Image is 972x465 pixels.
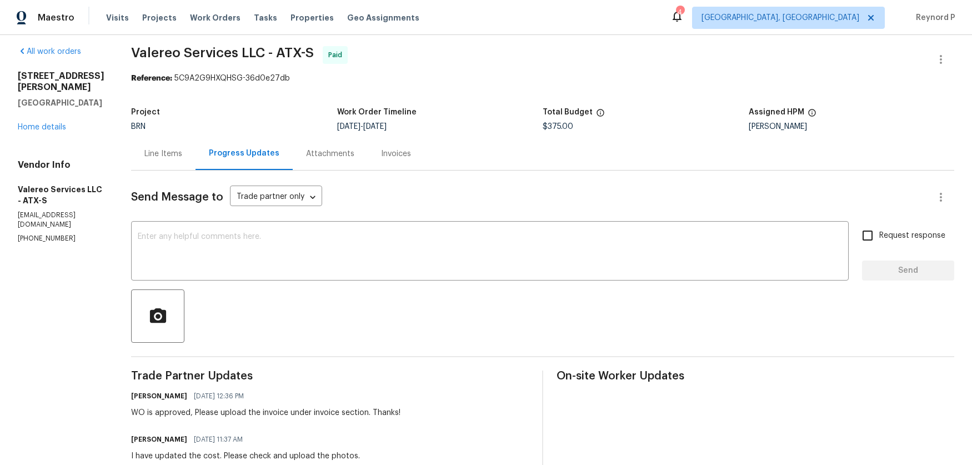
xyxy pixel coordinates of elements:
h6: [PERSON_NAME] [131,391,187,402]
div: Invoices [381,148,411,159]
span: - [337,123,387,131]
div: WO is approved, Please upload the invoice under invoice section. Thanks! [131,407,400,418]
span: Geo Assignments [347,12,419,23]
div: Trade partner only [230,188,322,207]
div: [PERSON_NAME] [749,123,955,131]
span: Send Message to [131,192,223,203]
div: 5C9A2G9HXQHSG-36d0e27db [131,73,954,84]
a: All work orders [18,48,81,56]
div: I have updated the cost. Please check and upload the photos. [131,451,360,462]
span: [DATE] [363,123,387,131]
b: Reference: [131,74,172,82]
div: 4 [676,7,684,18]
div: Progress Updates [209,148,279,159]
span: $375.00 [543,123,573,131]
h5: [GEOGRAPHIC_DATA] [18,97,104,108]
span: Visits [106,12,129,23]
span: Reynord P [911,12,955,23]
h5: Work Order Timeline [337,108,417,116]
span: The hpm assigned to this work order. [808,108,816,123]
span: [DATE] 12:36 PM [194,391,244,402]
span: Valereo Services LLC - ATX-S [131,46,314,59]
span: [GEOGRAPHIC_DATA], [GEOGRAPHIC_DATA] [702,12,859,23]
span: Request response [879,230,945,242]
span: [DATE] 11:37 AM [194,434,243,445]
span: [DATE] [337,123,360,131]
h5: Assigned HPM [749,108,804,116]
h2: [STREET_ADDRESS][PERSON_NAME] [18,71,104,93]
span: BRN [131,123,146,131]
h4: Vendor Info [18,159,104,171]
div: Line Items [144,148,182,159]
span: On-site Worker Updates [557,371,954,382]
h5: Total Budget [543,108,593,116]
span: Work Orders [190,12,241,23]
span: Trade Partner Updates [131,371,529,382]
span: Tasks [254,14,277,22]
span: Maestro [38,12,74,23]
p: [EMAIL_ADDRESS][DOMAIN_NAME] [18,211,104,229]
span: Paid [328,49,347,61]
h6: [PERSON_NAME] [131,434,187,445]
p: [PHONE_NUMBER] [18,234,104,243]
h5: Valereo Services LLC - ATX-S [18,184,104,206]
span: Properties [290,12,334,23]
a: Home details [18,123,66,131]
h5: Project [131,108,160,116]
div: Attachments [306,148,354,159]
span: Projects [142,12,177,23]
span: The total cost of line items that have been proposed by Opendoor. This sum includes line items th... [596,108,605,123]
